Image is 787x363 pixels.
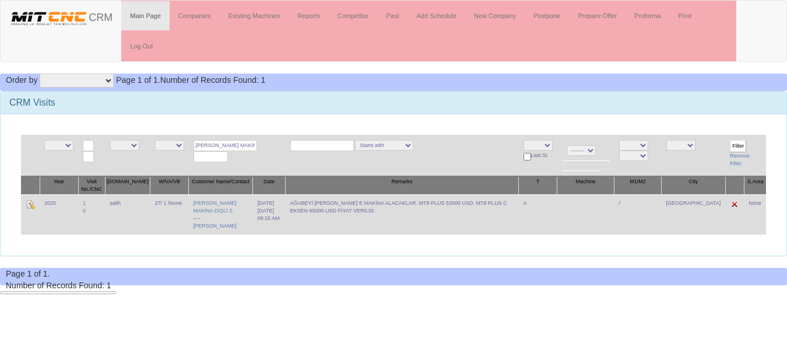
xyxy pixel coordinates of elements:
[194,223,237,229] a: [PERSON_NAME]
[377,1,407,30] a: Past
[106,176,150,195] th: [DOMAIN_NAME]
[258,207,281,222] div: [DATE] 09:15 AM
[189,194,253,235] td: ----
[1,1,121,30] a: CRM
[519,194,557,235] td: A
[170,1,220,30] a: Companies
[525,1,569,30] a: Postpone
[465,1,525,30] a: New Company
[6,281,111,290] span: Number of Records Found: 1
[408,1,466,30] a: Add Schedule
[286,194,519,235] td: AĞABEYİ [PERSON_NAME] E MAKİNA ALACAKLAR. MT8 PLUS 53000 USD. MT8 PLUS C EKSEN 65000 USD FİYAT VE...
[744,194,767,235] td: None
[78,176,106,195] th: Visit No./CNC
[519,176,557,195] th: T
[40,194,78,235] td: 2025
[150,176,189,195] th: W/VA/VB
[662,194,726,235] td: [GEOGRAPHIC_DATA]
[669,1,700,30] a: Print
[40,176,78,195] th: Year
[116,75,265,85] span: Number of Records Found: 1
[150,194,189,235] td: 27/ 1 /None
[253,194,286,235] td: [DATE]
[626,1,669,30] a: Proforma
[570,1,626,30] a: Prepare Offer
[26,200,35,209] img: Edit
[9,9,89,27] img: header.png
[614,176,662,195] th: M1/M2
[121,32,161,61] a: Log Out
[121,1,170,30] a: Main Page
[194,200,237,214] a: [PERSON_NAME] MAKİNA DİŞLİ S
[730,200,739,209] img: Edit
[286,176,519,195] th: Remarks
[220,1,289,30] a: Existing Machines
[189,176,253,195] th: Customer Name/Contact
[614,194,662,235] td: /
[519,135,557,176] td: Last St.
[106,194,150,235] td: salih
[730,153,750,166] a: Remove Filter
[83,208,86,214] a: 0
[289,1,329,30] a: Reports
[6,269,50,278] span: Page 1 of 1.
[329,1,378,30] a: Competitor
[83,200,86,206] a: 1
[116,75,160,85] span: Page 1 of 1.
[557,176,614,195] th: Machine
[744,176,767,195] th: S.Area
[253,176,286,195] th: Date
[662,176,726,195] th: City
[730,140,746,152] input: Filter
[9,97,778,108] h3: CRM Visits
